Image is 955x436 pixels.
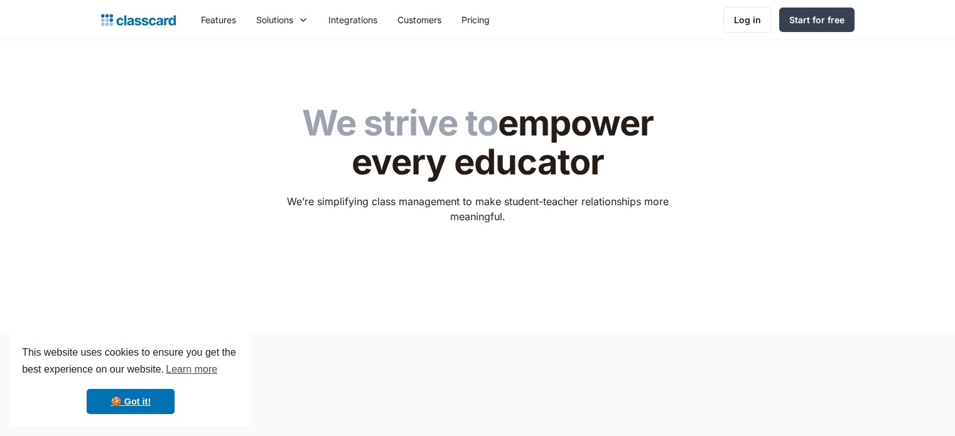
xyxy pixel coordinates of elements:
a: home [101,11,176,29]
div: Solutions [256,13,293,26]
div: cookieconsent [10,333,251,426]
a: Start for free [779,8,855,32]
a: Pricing [451,6,500,34]
p: We’re simplifying class management to make student-teacher relationships more meaningful. [278,194,677,224]
div: Solutions [246,6,318,34]
a: Customers [387,6,451,34]
a: learn more about cookies [164,360,219,379]
div: Log in [734,13,761,26]
span: This website uses cookies to ensure you get the best experience on our website. [22,345,239,379]
h1: empower every educator [278,104,677,181]
span: We strive to [302,102,498,144]
a: Integrations [318,6,387,34]
div: Start for free [789,13,844,26]
a: dismiss cookie message [87,389,175,414]
a: Features [191,6,246,34]
a: Log in [723,7,772,33]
